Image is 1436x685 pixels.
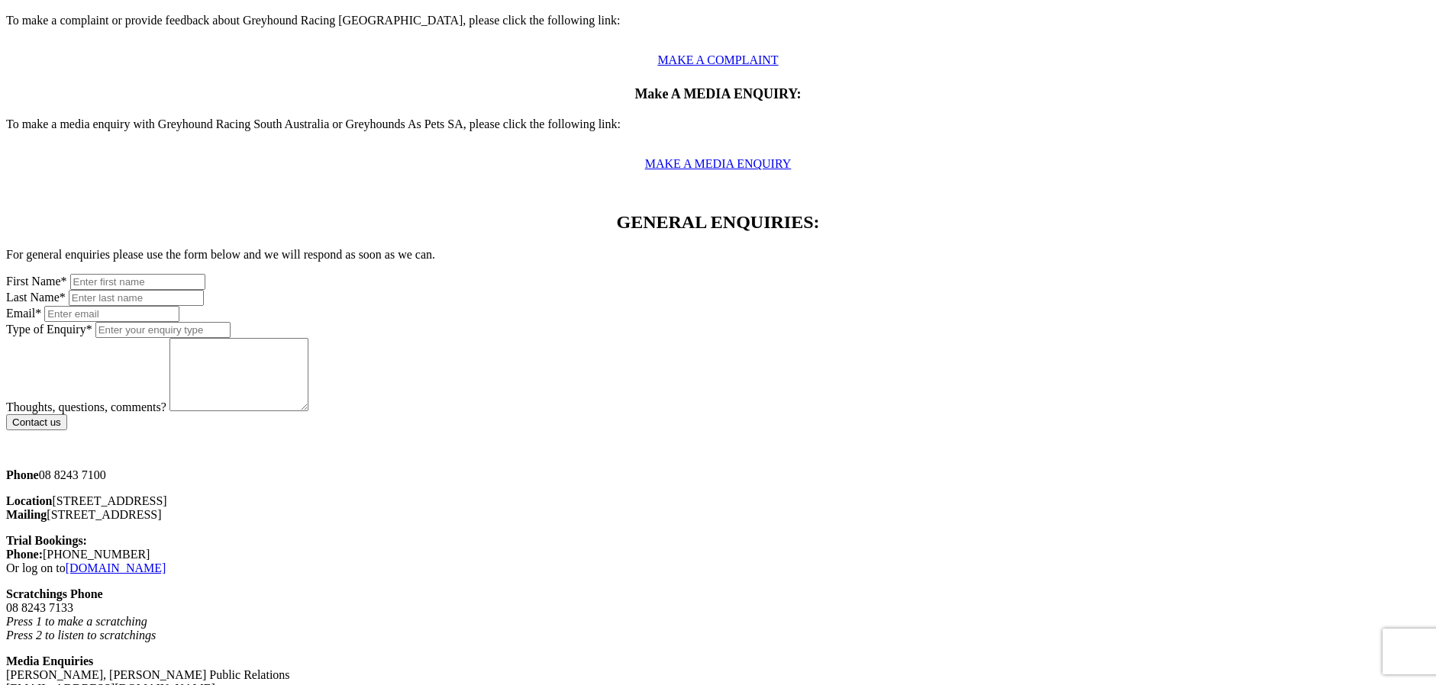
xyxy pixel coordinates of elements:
input: Enter last name [69,290,204,306]
span: Make A MEDIA ENQUIRY: [634,86,801,101]
p: [STREET_ADDRESS] [STREET_ADDRESS] [6,494,1430,522]
strong: Media Enquiries [6,654,93,667]
p: [PHONE_NUMBER] Or log on to [6,534,1430,575]
p: 08 8243 7133 [6,587,1430,642]
a: [DOMAIN_NAME] [66,561,166,574]
strong: Phone: [6,548,43,561]
p: To make a media enquiry with Greyhound Racing South Australia or Greyhounds As Pets SA, please cl... [6,117,1430,145]
input: Enter email [44,306,179,322]
label: Email [6,307,44,320]
label: First Name [6,275,67,288]
input: Enter your enquiry type [95,322,231,338]
b: Trial Bookings: [6,534,87,547]
input: Contact us [6,414,67,430]
em: Press 1 to make a scratching Press 2 to listen to scratchings [6,615,156,642]
input: Enter first name [70,274,205,290]
span: GENERAL ENQUIRIES: [616,212,819,232]
strong: Scratchings Phone [6,587,103,600]
strong: Location [6,494,52,507]
label: Last Name [6,291,66,304]
p: To make a complaint or provide feedback about Greyhound Racing [GEOGRAPHIC_DATA], please click th... [6,14,1430,41]
p: 08 8243 7100 [6,468,1430,482]
p: For general enquiries please use the form below and we will respond as soon as we can. [6,248,1430,262]
strong: Mailing [6,508,47,521]
label: Thoughts, questions, comments? [6,400,166,413]
strong: Phone [6,468,39,481]
label: Type of Enquiry [6,323,92,336]
a: MAKE A COMPLAINT [657,53,778,66]
a: MAKE A MEDIA ENQUIRY [645,157,792,170]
